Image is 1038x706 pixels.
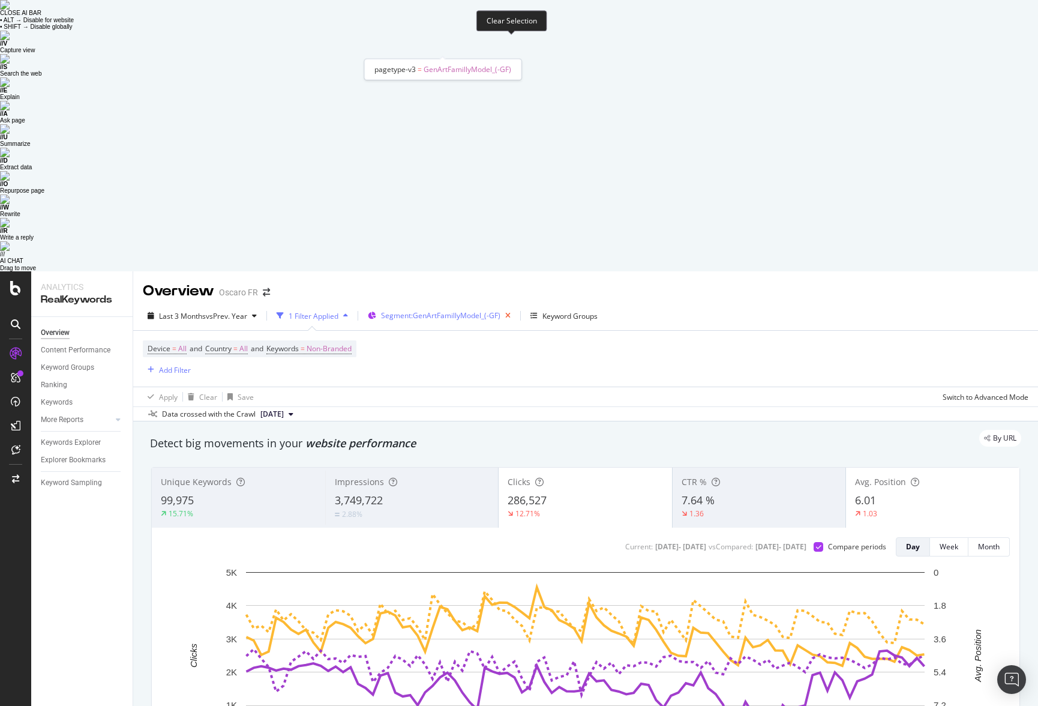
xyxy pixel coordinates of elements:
[973,629,983,682] text: Avg. Position
[41,454,124,466] a: Explorer Bookmarks
[223,387,254,406] button: Save
[256,407,298,421] button: [DATE]
[515,508,540,519] div: 12.71%
[143,306,262,325] button: Last 3 MonthsvsPrev. Year
[162,409,256,420] div: Data crossed with the Crawl
[143,387,178,406] button: Apply
[978,542,1000,552] div: Month
[289,311,338,321] div: 1 Filter Applied
[363,306,515,325] button: Segment:GenArtFamillyModel_(-GF)
[161,493,194,507] span: 99,975
[307,340,352,357] span: Non-Branded
[335,513,340,516] img: Equal
[828,542,886,552] div: Compare periods
[342,509,362,519] div: 2.88%
[930,537,968,557] button: Week
[251,343,263,354] span: and
[159,311,206,321] span: Last 3 Months
[41,344,124,357] a: Content Performance
[226,600,237,611] text: 4K
[148,343,170,354] span: Device
[655,542,706,552] div: [DATE] - [DATE]
[143,281,214,301] div: Overview
[41,379,67,391] div: Ranking
[906,542,920,552] div: Day
[855,493,876,507] span: 6.01
[526,306,602,325] button: Keyword Groups
[226,567,237,578] text: 5K
[41,281,123,293] div: Analytics
[934,567,938,578] text: 0
[934,667,946,677] text: 5.4
[41,379,124,391] a: Ranking
[41,293,123,307] div: RealKeywords
[263,288,270,297] div: arrow-right-arrow-left
[143,363,191,377] button: Add Filter
[178,340,187,357] span: All
[41,414,112,426] a: More Reports
[206,311,247,321] span: vs Prev. Year
[161,476,232,487] span: Unique Keywords
[226,667,237,677] text: 2K
[934,634,946,644] text: 3.6
[301,343,305,354] span: =
[41,396,124,409] a: Keywords
[238,392,254,402] div: Save
[41,477,102,489] div: Keyword Sampling
[260,409,284,420] span: 2025 Aug. 8th
[41,327,70,339] div: Overview
[938,387,1028,406] button: Switch to Advanced Mode
[41,396,73,409] div: Keywords
[979,430,1021,447] div: legacy label
[41,436,124,449] a: Keywords Explorer
[755,542,806,552] div: [DATE] - [DATE]
[625,542,653,552] div: Current:
[41,327,124,339] a: Overview
[266,343,299,354] span: Keywords
[41,344,110,357] div: Content Performance
[508,476,530,487] span: Clicks
[940,542,958,552] div: Week
[239,340,248,357] span: All
[381,310,500,321] span: Segment: GenArtFamillyModel_(-GF)
[993,435,1016,442] span: By URL
[41,414,83,426] div: More Reports
[219,286,258,298] div: Oscaro FR
[863,508,877,519] div: 1.03
[169,508,193,519] div: 15.71%
[855,476,906,487] span: Avg. Position
[934,600,946,611] text: 1.8
[159,392,178,402] div: Apply
[41,454,106,466] div: Explorer Bookmarks
[226,634,237,644] text: 3K
[159,365,191,375] div: Add Filter
[190,343,202,354] span: and
[41,361,124,374] a: Keyword Groups
[188,643,199,667] text: Clicks
[682,493,715,507] span: 7.64 %
[335,493,383,507] span: 3,749,722
[205,343,232,354] span: Country
[41,361,94,374] div: Keyword Groups
[542,311,598,321] div: Keyword Groups
[508,493,547,507] span: 286,527
[943,392,1028,402] div: Switch to Advanced Mode
[689,508,704,519] div: 1.36
[183,387,217,406] button: Clear
[199,392,217,402] div: Clear
[709,542,753,552] div: vs Compared :
[335,476,384,487] span: Impressions
[172,343,176,354] span: =
[682,476,707,487] span: CTR %
[233,343,238,354] span: =
[997,665,1026,694] div: Open Intercom Messenger
[41,477,124,489] a: Keyword Sampling
[968,537,1010,557] button: Month
[272,306,353,325] button: 1 Filter Applied
[41,436,101,449] div: Keywords Explorer
[896,537,930,557] button: Day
